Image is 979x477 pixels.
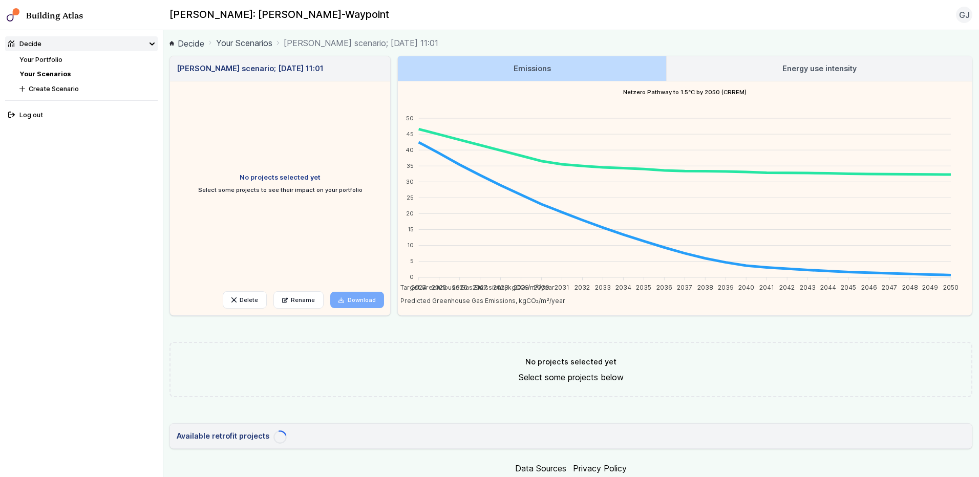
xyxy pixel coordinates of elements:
[216,37,272,49] a: Your Scenarios
[956,7,972,23] button: GJ
[284,37,438,49] span: [PERSON_NAME] scenario; [DATE] 11:01
[398,56,666,81] a: Emissions
[782,63,857,74] h3: Energy use intensity
[534,284,549,291] tspan: 2030
[19,56,62,63] a: Your Portfolio
[5,36,158,51] summary: Decide
[573,463,627,473] a: Privacy Policy
[514,284,529,291] tspan: 2029
[177,63,324,74] h3: [PERSON_NAME] scenario; [DATE] 11:01
[575,284,590,291] tspan: 2032
[861,284,877,291] tspan: 2046
[493,284,508,291] tspan: 2028
[408,226,414,233] tspan: 15
[406,178,414,185] tspan: 30
[177,172,384,182] h5: No projects selected yet
[943,284,959,291] tspan: 2050
[667,56,972,81] a: Energy use intensity
[406,131,414,138] tspan: 45
[759,284,774,291] tspan: 2041
[636,284,652,291] tspan: 2035
[820,284,836,291] tspan: 2044
[718,284,734,291] tspan: 2039
[170,424,972,448] a: Available retrofit projects
[923,284,939,291] tspan: 2049
[779,284,795,291] tspan: 2042
[8,39,41,49] div: Decide
[197,186,365,194] p: Select some projects to see their impact on your portfolio
[406,115,414,122] tspan: 50
[398,81,972,103] h4: Netzero Pathway to 1.5°C by 2050 (CRREM)
[406,210,414,217] tspan: 20
[7,8,20,21] img: main-0bbd2752.svg
[882,284,897,291] tspan: 2047
[595,284,611,291] tspan: 2033
[393,297,565,305] span: Predicted Greenhouse Gas Emissions, kgCO₂/m²/year
[330,292,384,308] a: Download
[407,194,414,201] tspan: 25
[169,8,389,21] h2: [PERSON_NAME]: [PERSON_NAME]-Waypoint
[514,63,551,74] h3: Emissions
[19,70,71,78] a: Your Scenarios
[902,284,918,291] tspan: 2048
[223,291,267,309] button: Delete
[410,273,414,280] tspan: 0
[473,284,487,291] tspan: 2027
[16,81,158,96] button: Create Scenario
[677,284,693,291] tspan: 2037
[555,284,569,291] tspan: 2031
[615,284,631,291] tspan: 2034
[411,284,427,291] tspan: 2024
[5,107,158,122] button: Log out
[407,162,414,169] tspan: 35
[738,284,754,291] tspan: 2040
[697,284,713,291] tspan: 2038
[525,356,616,367] h3: No projects selected yet
[177,430,269,442] h3: Available retrofit projects
[432,284,446,291] tspan: 2025
[959,9,970,21] span: GJ
[169,37,204,50] a: Decide
[410,257,414,265] tspan: 5
[800,284,816,291] tspan: 2043
[841,284,856,291] tspan: 2045
[656,284,672,291] tspan: 2036
[406,146,414,154] tspan: 40
[407,242,414,249] tspan: 10
[515,463,566,473] a: Data Sources
[519,371,624,383] p: Select some projects below
[273,291,324,309] a: Rename
[452,284,467,291] tspan: 2026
